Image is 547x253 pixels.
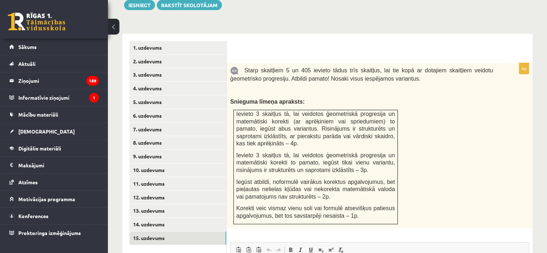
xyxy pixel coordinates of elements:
legend: Maksājumi [18,157,99,173]
legend: Ziņojumi [18,72,99,89]
a: 2. uzdevums [129,55,226,68]
span: Korekti veic vismaz vienu soli vai formulē atsevišķus patiesus apgalvojumus, bet tos savstarpēji ... [236,205,395,219]
span: Ievieto 3 skaitļus tā, lai veidotos ģeometriskā progresija un matemātiski korekti to pamato, iegū... [236,152,395,173]
span: Aktuāli [18,60,36,67]
a: 3. uzdevums [129,68,226,81]
a: Maksājumi [9,157,99,173]
span: Atzīmes [18,179,38,185]
span: Mācību materiāli [18,111,58,118]
a: Konferences [9,208,99,224]
a: Motivācijas programma [9,191,99,207]
a: [DEMOGRAPHIC_DATA] [9,123,99,140]
a: 10. uzdevums [129,163,226,177]
i: 189 [86,76,99,86]
a: 8. uzdevums [129,136,226,149]
a: 6. uzdevums [129,109,226,122]
a: 7. uzdevums [129,123,226,136]
a: Informatīvie ziņojumi1 [9,89,99,106]
a: Ziņojumi189 [9,72,99,89]
span: Proktoringa izmēģinājums [18,230,81,236]
span: Starp skaitļiem 5 un 405 ievieto tādus trīs skaitļus, lai tie kopā ar dotajiem skaitļiem veidotu ... [230,67,493,82]
span: [DEMOGRAPHIC_DATA] [18,128,75,135]
a: Mācību materiāli [9,106,99,123]
a: 5. uzdevums [129,95,226,109]
span: Snieguma līmeņa apraksts: [230,99,305,105]
a: 13. uzdevums [129,204,226,217]
legend: Informatīvie ziņojumi [18,89,99,106]
a: Rīgas 1. Tālmācības vidusskola [8,13,65,31]
a: Atzīmes [9,174,99,190]
a: 1. uzdevums [129,41,226,54]
a: 4. uzdevums [129,82,226,95]
span: Sākums [18,44,37,50]
a: 9. uzdevums [129,150,226,163]
a: 11. uzdevums [129,177,226,190]
span: Digitālie materiāli [18,145,61,152]
a: 14. uzdevums [129,218,226,231]
a: Proktoringa izmēģinājums [9,225,99,241]
a: Sākums [9,39,99,55]
body: Bagātinātā teksta redaktors, wiswyg-editor-user-answer-47024707880480 [7,7,291,15]
a: 15. uzdevums [129,231,226,245]
span: Motivācijas programma [18,196,75,202]
span: Konferences [18,213,49,219]
span: Iegūst atbildi, noformulē vairākus korektus apgalvojumus, bet pieļautas nelielas kļūdas vai nekor... [236,179,395,200]
i: 1 [89,93,99,103]
p: 4p [519,63,529,74]
a: Aktuāli [9,55,99,72]
img: 9k= [230,67,239,75]
span: Ievieto 3 skaitļus tā, lai veidotos ģeometriskā progresija un matemātiski korekti (ar aprēķiniem ... [236,111,395,146]
a: Digitālie materiāli [9,140,99,157]
a: 12. uzdevums [129,191,226,204]
img: Balts.png [234,51,236,54]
